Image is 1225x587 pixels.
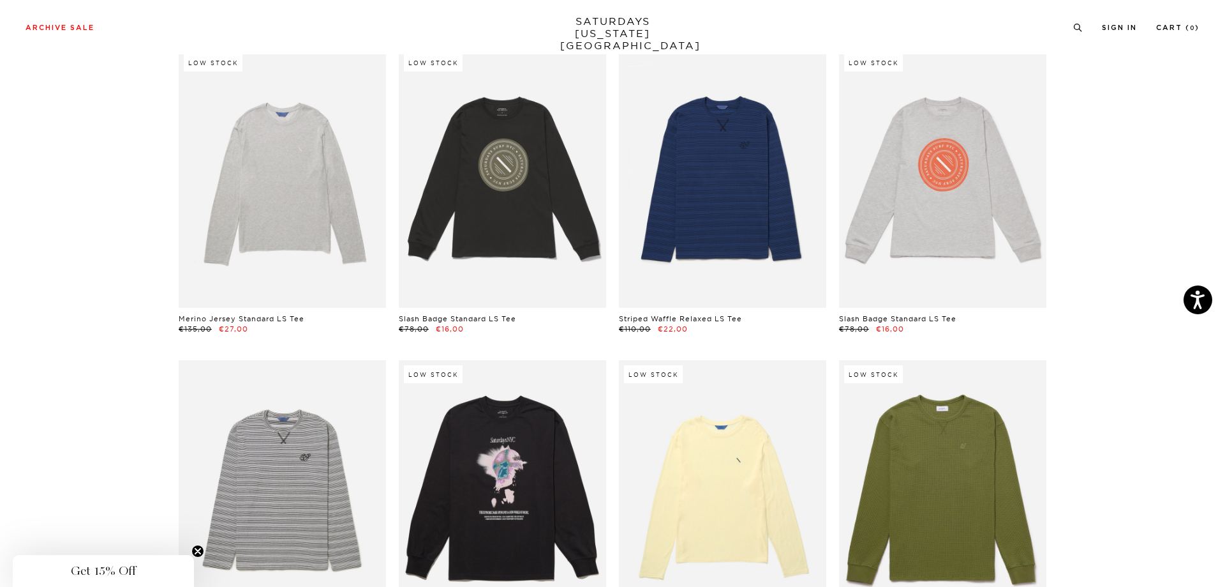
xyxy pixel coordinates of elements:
span: €22,00 [658,324,688,333]
span: Get 15% Off [71,563,136,579]
span: €78,00 [399,324,429,333]
small: 0 [1190,26,1195,31]
span: €135,00 [179,324,212,333]
div: Low Stock [404,54,463,72]
a: Cart (0) [1156,24,1199,31]
span: €110,00 [619,324,651,333]
div: Low Stock [844,365,903,383]
span: €27,00 [219,324,248,333]
a: Sign In [1102,24,1137,31]
div: Get 15% OffClose teaser [13,555,194,587]
div: Low Stock [184,54,242,72]
div: Low Stock [844,54,903,72]
a: Slash Badge Standard LS Tee [399,314,516,323]
span: €16,00 [436,324,464,333]
a: SATURDAYS[US_STATE][GEOGRAPHIC_DATA] [560,15,665,52]
a: Archive Sale [26,24,94,31]
div: Low Stock [404,365,463,383]
div: Low Stock [624,365,683,383]
span: €16,00 [876,324,904,333]
a: Striped Waffle Relaxed LS Tee [619,314,742,323]
a: Merino Jersey Standard LS Tee [179,314,304,323]
span: €78,00 [839,324,869,333]
button: Close teaser [191,545,204,558]
a: Slash Badge Standard LS Tee [839,314,956,323]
